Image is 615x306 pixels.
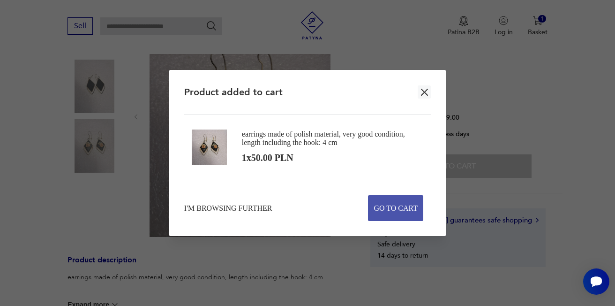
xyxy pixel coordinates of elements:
button: I'm browsing further [184,203,272,214]
font: Product added to cart [184,86,283,99]
font: earrings made of polish material, very good condition, length including the hook: 4 cm [242,130,405,146]
font: 50.00 PLN [251,153,293,163]
font: I'm browsing further [184,204,272,212]
font: x [247,153,251,163]
img: Product photo [192,130,227,165]
font: Go to cart [374,204,418,212]
iframe: Smartsupp widget button [583,268,609,295]
button: Go to cart [368,195,423,221]
font: 1 [242,153,247,163]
